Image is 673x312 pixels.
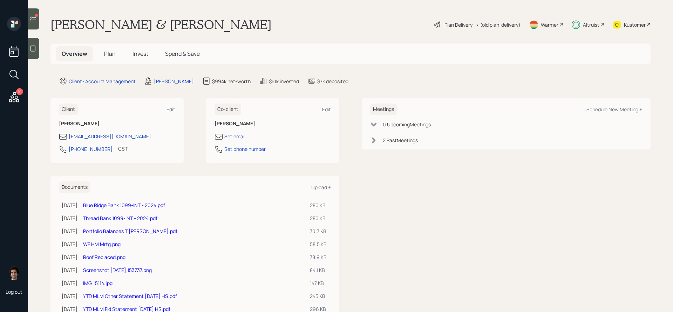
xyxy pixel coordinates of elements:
div: [PERSON_NAME] [154,78,194,85]
div: 78.9 KB [310,253,328,261]
a: Screenshot [DATE] 153737.png [83,267,152,273]
div: Log out [6,288,22,295]
div: Altruist [583,21,599,28]
div: $994k net-worth [212,78,251,85]
div: 70.7 KB [310,227,328,235]
h6: Documents [59,181,90,193]
div: [DATE] [62,253,77,261]
div: 280 KB [310,214,328,222]
div: Set email [224,133,245,140]
div: [EMAIL_ADDRESS][DOMAIN_NAME] [69,133,151,140]
div: Plan Delivery [444,21,473,28]
div: 280 KB [310,201,328,209]
div: Set phone number [224,145,266,153]
a: Portfolio Balances T [PERSON_NAME].pdf [83,228,177,234]
div: [DATE] [62,201,77,209]
span: Spend & Save [165,50,200,58]
div: [DATE] [62,279,77,287]
div: Warmer [541,21,558,28]
div: 84.1 KB [310,266,328,274]
div: 0 Upcoming Meeting s [383,121,431,128]
h6: Co-client [215,104,241,115]
h1: [PERSON_NAME] & [PERSON_NAME] [50,17,272,32]
div: Edit [322,106,331,113]
img: harrison-schaefer-headshot-2.png [7,266,21,280]
h6: Client [59,104,78,115]
div: [DATE] [62,266,77,274]
a: Blue Ridge Bank 1099-INT - 2024.pdf [83,202,165,208]
div: 147 KB [310,279,328,287]
div: [PHONE_NUMBER] [69,145,113,153]
div: Edit [166,106,175,113]
div: $51k invested [269,78,299,85]
span: Plan [104,50,116,58]
a: IMG_5114.jpg [83,280,113,286]
h6: [PERSON_NAME] [59,121,175,127]
a: WF HM Mrtg.png [83,241,121,247]
h6: [PERSON_NAME] [215,121,331,127]
a: Roof Replaced.png [83,254,125,260]
div: [DATE] [62,227,77,235]
div: Kustomer [624,21,646,28]
div: • (old plan-delivery) [476,21,521,28]
a: YTD MLM Other Statement [DATE] HS.pdf [83,293,177,299]
div: CST [118,145,128,152]
div: Client · Account Management [69,78,136,85]
div: 245 KB [310,292,328,300]
span: Invest [132,50,148,58]
div: Schedule New Meeting + [586,106,642,113]
div: [DATE] [62,240,77,248]
div: 10 [16,88,23,95]
div: [DATE] [62,214,77,222]
div: Upload + [311,184,331,191]
div: 58.5 KB [310,240,328,248]
div: $7k deposited [317,78,348,85]
span: Overview [62,50,87,58]
div: 2 Past Meeting s [383,137,418,144]
a: Thread Bank 1099-INT - 2024.pdf [83,215,157,221]
div: [DATE] [62,292,77,300]
h6: Meetings [370,104,397,115]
